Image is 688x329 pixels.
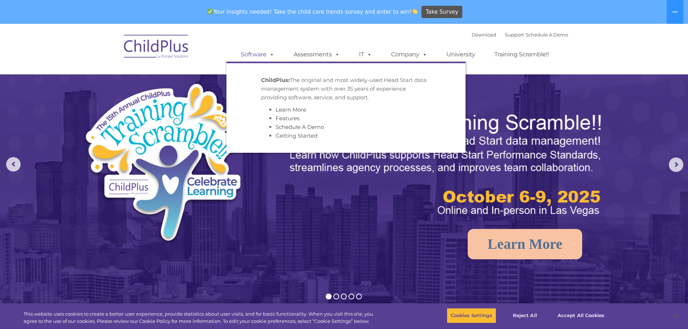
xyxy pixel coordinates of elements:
a: Download [472,32,496,38]
a: Take Survey [421,6,462,18]
span: Take Survey [426,6,458,18]
a: Software [234,47,282,62]
p: The original and most widely-used Head Start data management system with over 35 years of experie... [261,76,431,102]
font: | [472,32,568,38]
a: Features [276,115,299,122]
a: Training Scramble!! [487,47,556,62]
a: IT [352,47,379,62]
a: Schedule A Demo [525,32,568,38]
div: This website uses cookies to create a better user experience, provide statistics about user visit... [23,311,378,325]
button: Reject All [502,308,548,323]
a: Assessments [286,47,347,62]
span: Your insights needed! Take the child care trends survey and enter to win! [204,5,421,19]
a: Getting Started [276,132,317,139]
a: University [439,47,483,62]
span: Last name [100,48,122,53]
button: Cookies Settings [447,308,496,323]
a: Support [505,32,524,38]
a: Learn More [468,229,582,259]
img: ChildPlus by Procare Solutions [120,30,192,66]
button: Close [668,308,684,324]
a: Learn More [276,106,306,113]
span: Phone number [100,77,131,83]
a: Schedule A Demo [276,124,324,130]
a: Company [384,47,434,62]
strong: ChildPlus: [261,77,290,83]
img: 👏 [412,9,417,14]
button: Accept All Cookies [554,308,608,323]
img: ✅ [207,9,213,14]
